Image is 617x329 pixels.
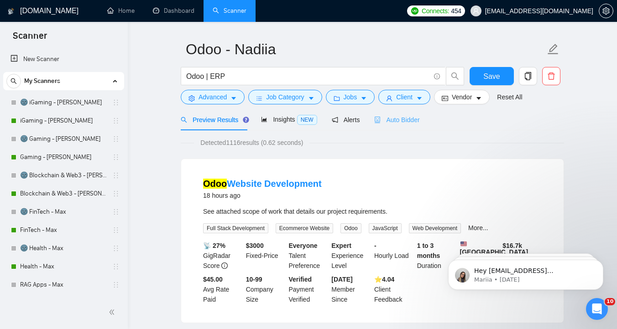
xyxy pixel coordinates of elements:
span: Vendor [452,92,472,102]
span: Odoo [340,223,361,233]
span: Job Category [266,92,304,102]
button: userClientcaret-down [378,90,430,104]
span: copy [519,72,537,80]
mark: Odoo [203,179,227,189]
span: Auto Bidder [374,116,419,123]
span: bars [256,95,262,102]
a: 🌚 Health - Max [20,239,107,257]
span: Ecommerce Website [276,223,333,233]
a: New Scanner [10,50,117,68]
iframe: Intercom live chat [586,298,608,320]
a: Health - Max [20,257,107,276]
a: Gaming - [PERSON_NAME] [20,148,107,166]
span: holder [112,99,120,106]
a: setting [599,7,613,15]
div: Tooltip anchor [242,116,250,124]
span: holder [112,281,120,288]
a: 🌚 Gaming - [PERSON_NAME] [20,130,107,148]
span: area-chart [261,116,267,123]
span: 454 [451,6,461,16]
a: dashboardDashboard [153,7,194,15]
span: Insights [261,116,317,123]
span: JavaScript [369,223,402,233]
span: info-circle [434,73,440,79]
a: Reset All [497,92,522,102]
span: NEW [297,115,317,125]
button: search [446,67,464,85]
button: delete [542,67,560,85]
button: Save [470,67,514,85]
a: iGaming - [PERSON_NAME] [20,112,107,130]
span: Scanner [5,29,54,48]
b: ⭐️ 4.04 [374,276,394,283]
div: Payment Verified [287,274,330,304]
b: $45.00 [203,276,223,283]
a: More... [468,224,488,231]
a: FinTech - Max [20,221,107,239]
div: Talent Preference [287,241,330,271]
span: Advanced [199,92,227,102]
button: search [6,74,21,88]
span: search [446,72,464,80]
a: 🌚 Blockchain & Web3 - [PERSON_NAME] [20,166,107,185]
div: 18 hours ago [203,190,322,201]
div: Fixed-Price [244,241,287,271]
div: Member Since [329,274,372,304]
span: delete [543,72,560,80]
b: $ 3000 [246,242,264,249]
a: 🌚 Odoo - Nadiia [20,294,107,312]
span: holder [112,226,120,234]
span: holder [112,117,120,124]
a: OdooWebsite Development [203,179,322,189]
span: user [386,95,392,102]
button: setting [599,4,613,18]
li: New Scanner [3,50,124,68]
span: robot [374,117,381,123]
span: Web Development [409,223,461,233]
a: 🌚 iGaming - [PERSON_NAME] [20,93,107,112]
span: Full Stack Development [203,223,268,233]
img: logo [8,4,14,19]
div: See attached scope of work that details our project requirements. [203,206,542,216]
span: double-left [109,308,118,317]
span: user [473,8,479,14]
div: Avg Rate Paid [201,274,244,304]
b: Everyone [289,242,318,249]
span: Save [483,71,500,82]
span: 10 [605,298,615,305]
a: RAG Apps - Max [20,276,107,294]
a: searchScanner [213,7,246,15]
span: idcard [442,95,448,102]
b: Verified [289,276,312,283]
span: holder [112,208,120,216]
span: Detected 1116 results (0.62 seconds) [194,138,309,148]
span: holder [112,135,120,143]
span: Alerts [332,116,360,123]
span: caret-down [230,95,237,102]
b: Expert [331,242,351,249]
iframe: Intercom notifications message [434,241,617,304]
span: Client [396,92,413,102]
b: 1 to 3 months [417,242,440,259]
span: search [181,117,187,123]
div: Experience Level [329,241,372,271]
img: upwork-logo.png [411,7,418,15]
div: GigRadar Score [201,241,244,271]
span: holder [112,190,120,197]
span: edit [547,43,559,55]
span: Preview Results [181,116,246,123]
span: caret-down [476,95,482,102]
span: search [7,78,21,84]
b: 10-99 [246,276,262,283]
span: caret-down [308,95,314,102]
span: info-circle [221,262,228,269]
span: holder [112,245,120,252]
div: Client Feedback [372,274,415,304]
span: holder [112,263,120,270]
span: Jobs [344,92,357,102]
